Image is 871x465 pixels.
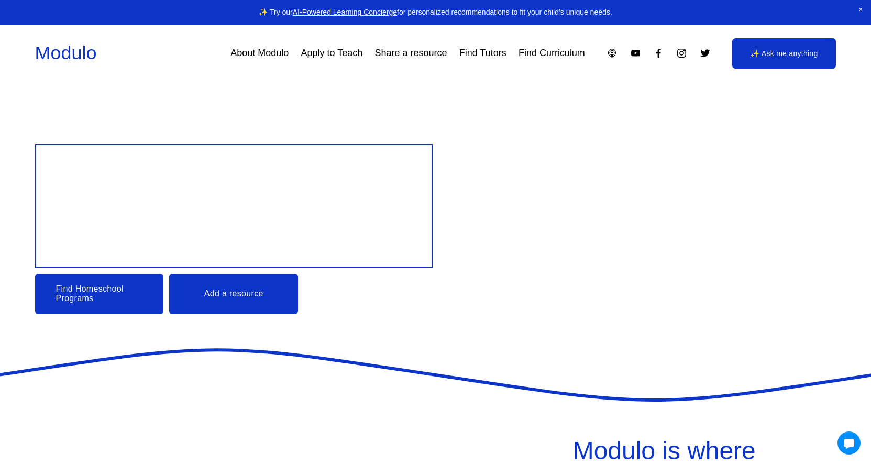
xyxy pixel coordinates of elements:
[653,48,664,59] a: Facebook
[301,44,363,63] a: Apply to Teach
[630,48,641,59] a: YouTube
[676,48,687,59] a: Instagram
[35,42,97,63] a: Modulo
[230,44,289,63] a: About Modulo
[48,159,391,252] span: Design your child’s Education
[169,274,298,314] a: Add a resource
[374,44,447,63] a: Share a resource
[607,48,618,59] a: Apple Podcasts
[293,8,397,16] a: AI-Powered Learning Concierge
[35,274,164,314] a: Find Homeschool Programs
[459,44,506,63] a: Find Tutors
[519,44,585,63] a: Find Curriculum
[700,48,711,59] a: Twitter
[732,38,836,69] a: ✨ Ask me anything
